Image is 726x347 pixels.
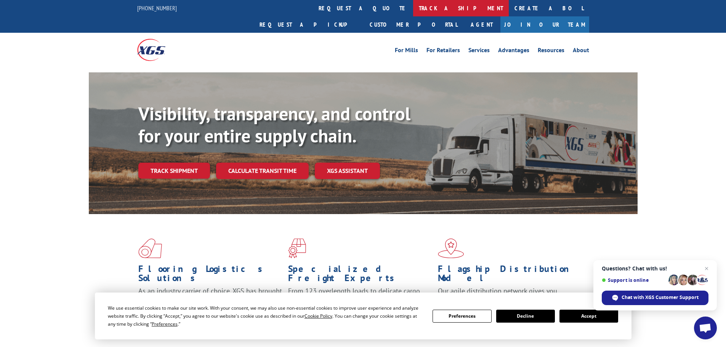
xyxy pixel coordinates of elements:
a: Agent [463,16,500,33]
img: xgs-icon-flagship-distribution-model-red [438,238,464,258]
a: Track shipment [138,163,210,179]
span: Close chat [702,264,711,273]
span: Preferences [152,321,178,327]
h1: Flooring Logistics Solutions [138,264,282,286]
a: About [573,47,589,56]
div: Cookie Consent Prompt [95,293,631,339]
div: Chat with XGS Customer Support [602,291,708,305]
span: Chat with XGS Customer Support [622,294,699,301]
div: Open chat [694,317,717,339]
h1: Flagship Distribution Model [438,264,582,286]
a: Request a pickup [254,16,364,33]
a: Resources [538,47,564,56]
a: For Mills [395,47,418,56]
button: Decline [496,310,555,323]
a: Join Our Team [500,16,589,33]
h1: Specialized Freight Experts [288,264,432,286]
span: Our agile distribution network gives you nationwide inventory management on demand. [438,286,578,304]
button: Accept [559,310,618,323]
a: For Retailers [426,47,460,56]
a: Services [468,47,490,56]
a: Customer Portal [364,16,463,33]
span: Support is online [602,277,666,283]
a: Calculate transit time [216,163,309,179]
a: XGS ASSISTANT [315,163,380,179]
p: From 123 overlength loads to delicate cargo, our experienced staff knows the best way to move you... [288,286,432,320]
div: We use essential cookies to make our site work. With your consent, we may also use non-essential ... [108,304,423,328]
a: Advantages [498,47,529,56]
img: xgs-icon-focused-on-flooring-red [288,238,306,258]
span: Questions? Chat with us! [602,265,708,272]
a: [PHONE_NUMBER] [137,4,177,12]
span: As an industry carrier of choice, XGS has brought innovation and dedication to flooring logistics... [138,286,282,313]
button: Preferences [433,310,491,323]
b: Visibility, transparency, and control for your entire supply chain. [138,102,410,147]
img: xgs-icon-total-supply-chain-intelligence-red [138,238,162,258]
span: Cookie Policy [305,313,332,319]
